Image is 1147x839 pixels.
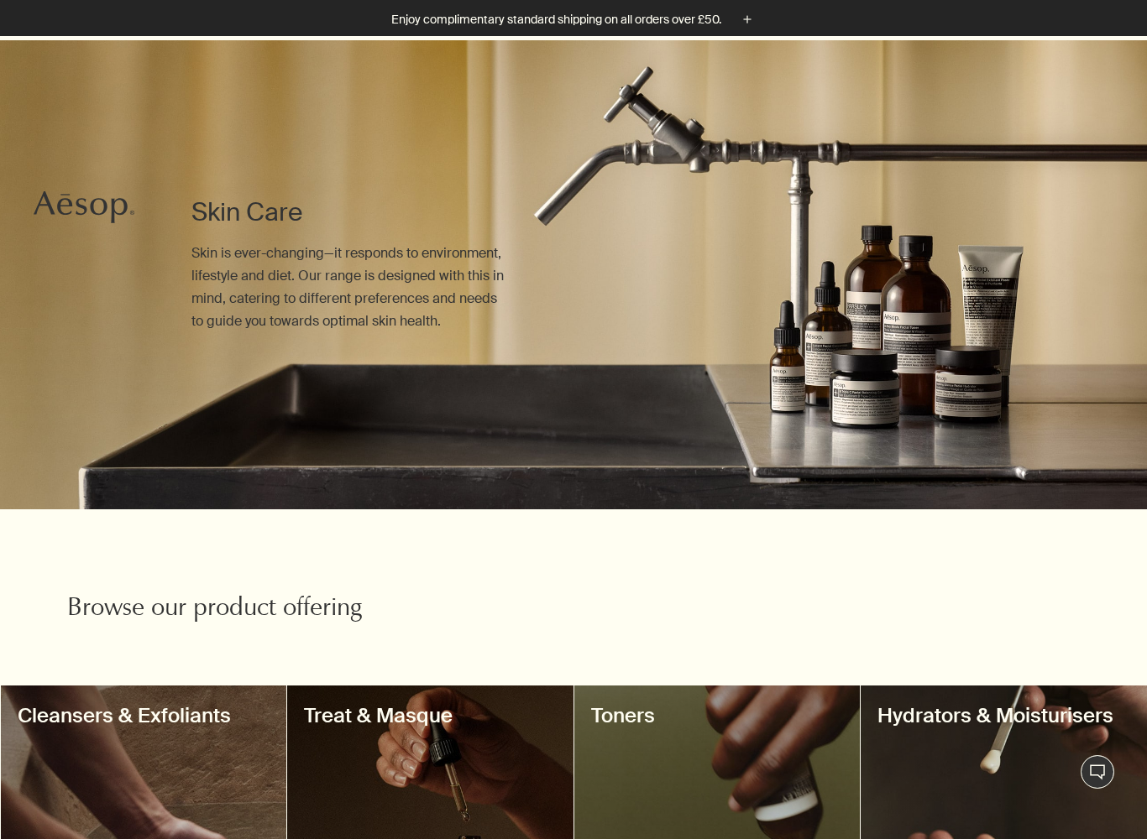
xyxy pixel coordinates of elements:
[1081,755,1114,789] button: Live Assistance
[391,10,757,29] button: Enjoy complimentary standard shipping on all orders over £50.
[391,11,721,29] p: Enjoy complimentary standard shipping on all orders over £50.
[304,702,557,729] h3: Treat & Masque
[591,702,844,729] h3: Toners
[67,593,405,627] h2: Browse our product offering
[191,195,506,229] h1: Skin Care
[877,702,1130,729] h3: Hydrators & Moisturisers
[34,190,134,224] svg: Aesop
[29,186,139,232] a: Aesop
[18,702,270,729] h3: Cleansers & Exfoliants
[191,242,506,333] p: Skin is ever-changing—it responds to environment, lifestyle and diet. Our range is designed with ...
